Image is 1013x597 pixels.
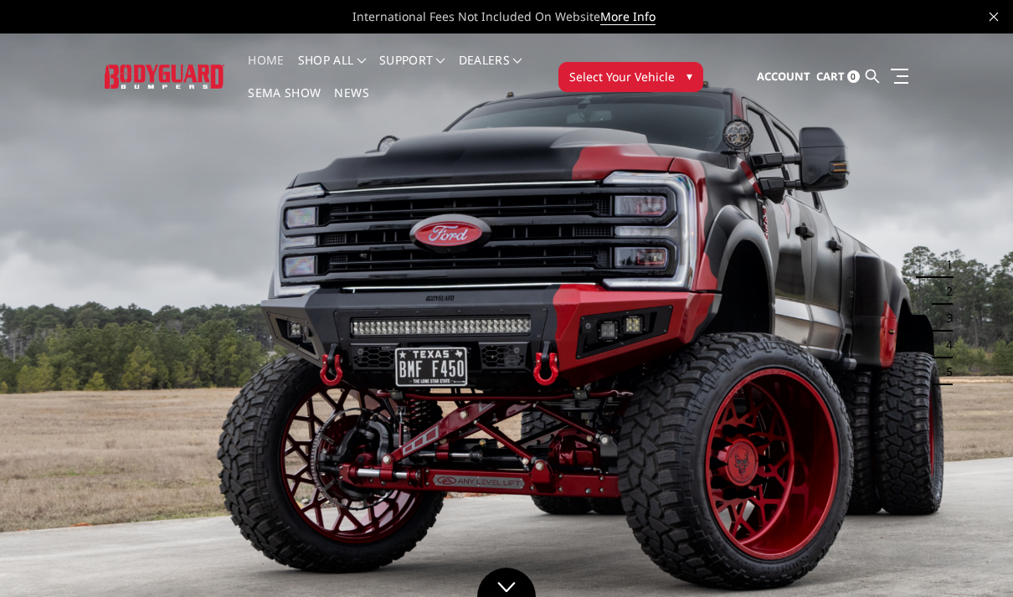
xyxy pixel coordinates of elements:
a: Account [757,54,810,100]
a: Dealers [459,54,522,87]
button: 4 of 5 [936,332,953,358]
a: News [334,87,368,120]
button: 3 of 5 [936,305,953,332]
button: Select Your Vehicle [558,62,703,92]
a: Cart 0 [816,54,860,100]
span: Select Your Vehicle [569,68,675,85]
button: 1 of 5 [936,251,953,278]
a: shop all [298,54,366,87]
a: Support [379,54,445,87]
iframe: Chat Widget [929,517,1013,597]
span: ▾ [686,67,692,85]
a: Home [248,54,284,87]
img: BODYGUARD BUMPERS [105,64,224,88]
span: Cart [816,69,845,84]
a: SEMA Show [248,87,321,120]
a: More Info [600,8,656,25]
button: 2 of 5 [936,278,953,305]
button: 5 of 5 [936,358,953,385]
span: 0 [847,70,860,83]
a: Click to Down [477,568,536,597]
span: Account [757,69,810,84]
